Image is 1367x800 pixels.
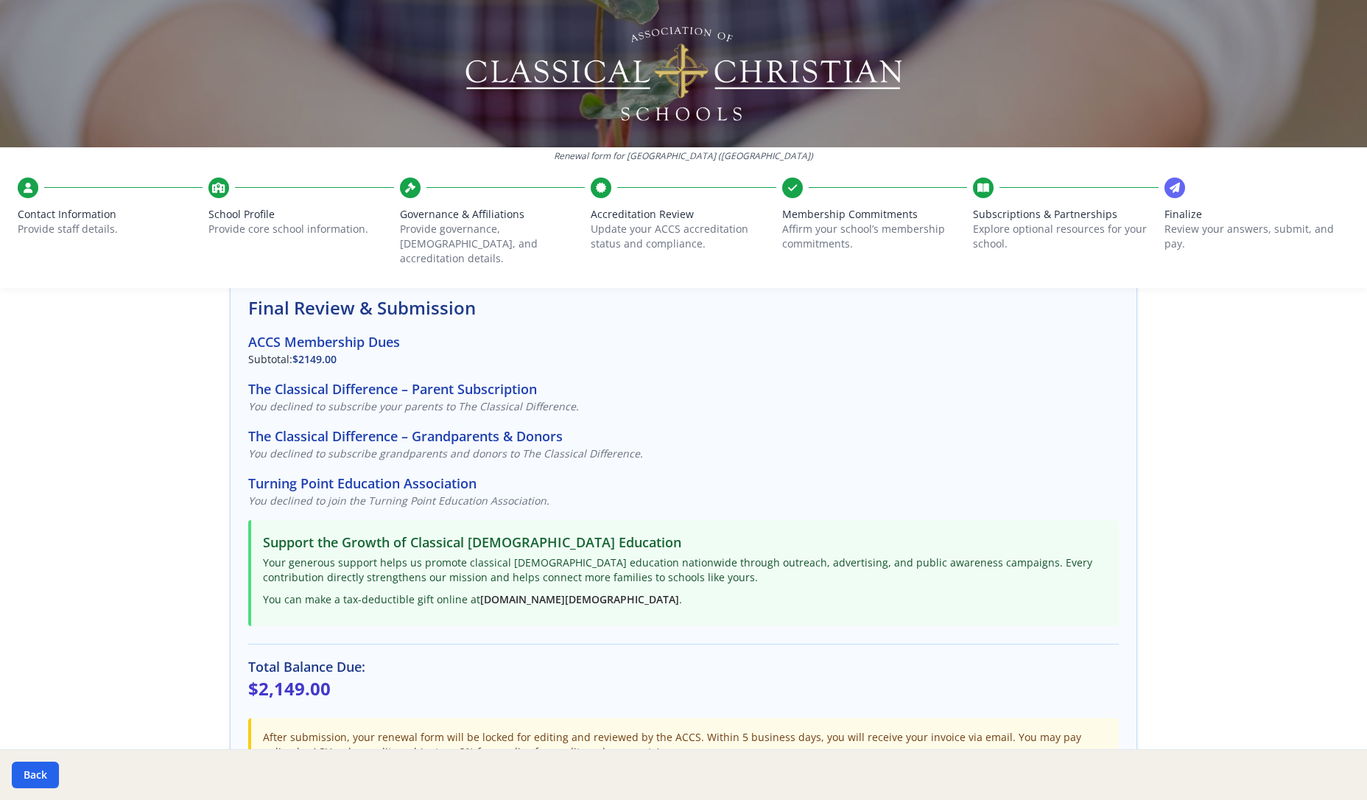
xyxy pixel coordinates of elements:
[263,730,1107,759] p: After submission, your renewal form will be locked for editing and reviewed by the ACCS. Within 5...
[292,352,337,366] span: $2149.00
[480,592,679,606] a: [DOMAIN_NAME][DEMOGRAPHIC_DATA]
[591,207,776,222] span: Accreditation Review
[208,222,393,236] p: Provide core school information.
[248,446,1119,461] p: You declined to subscribe grandparents and donors to The Classical Difference.
[263,532,1107,552] h3: Support the Growth of Classical [DEMOGRAPHIC_DATA] Education
[248,656,1119,677] h3: Total Balance Due:
[782,222,967,251] p: Affirm your school’s membership commitments.
[400,222,585,266] p: Provide governance, [DEMOGRAPHIC_DATA], and accreditation details.
[1164,207,1349,222] span: Finalize
[1164,222,1349,251] p: Review your answers, submit, and pay.
[973,207,1158,222] span: Subscriptions & Partnerships
[973,222,1158,251] p: Explore optional resources for your school.
[248,399,1119,414] p: You declined to subscribe your parents to The Classical Difference.
[263,555,1107,585] p: Your generous support helps us promote classical [DEMOGRAPHIC_DATA] education nationwide through ...
[208,207,393,222] span: School Profile
[248,352,1119,367] p: Subtotal:
[248,296,1119,320] h2: Final Review & Submission
[248,677,1119,701] p: $2,149.00
[18,207,203,222] span: Contact Information
[400,207,585,222] span: Governance & Affiliations
[12,762,59,788] button: Back
[263,592,1107,607] p: You can make a tax-deductible gift online at .
[248,494,1119,508] p: You declined to join the Turning Point Education Association.
[463,22,904,125] img: Logo
[782,207,967,222] span: Membership Commitments
[591,222,776,251] p: Update your ACCS accreditation status and compliance.
[18,222,203,236] p: Provide staff details.
[248,331,1119,352] h3: ACCS Membership Dues
[248,379,1119,399] h3: The Classical Difference – Parent Subscription
[248,473,1119,494] h3: Turning Point Education Association
[248,426,1119,446] h3: The Classical Difference – Grandparents & Donors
